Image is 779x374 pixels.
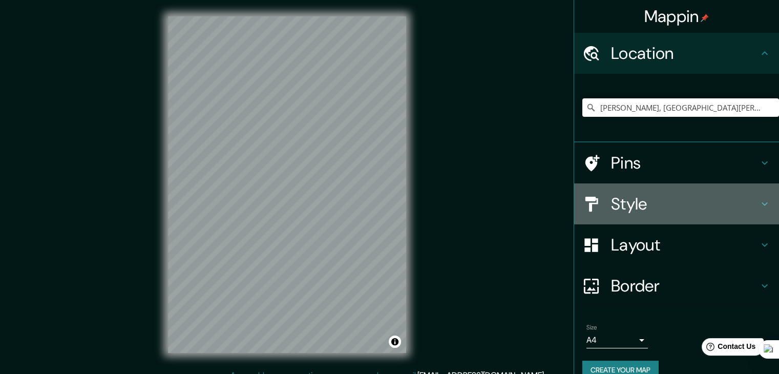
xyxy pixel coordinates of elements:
[574,265,779,306] div: Border
[611,276,759,296] h4: Border
[574,142,779,183] div: Pins
[574,183,779,224] div: Style
[611,194,759,214] h4: Style
[701,14,709,22] img: pin-icon.png
[582,98,779,117] input: Pick your city or area
[611,153,759,173] h4: Pins
[574,33,779,74] div: Location
[611,235,759,255] h4: Layout
[389,336,401,348] button: Toggle attribution
[611,43,759,64] h4: Location
[586,323,597,332] label: Size
[688,334,768,363] iframe: Help widget launcher
[574,224,779,265] div: Layout
[586,332,648,348] div: A4
[644,6,709,27] h4: Mappin
[168,16,406,353] canvas: Map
